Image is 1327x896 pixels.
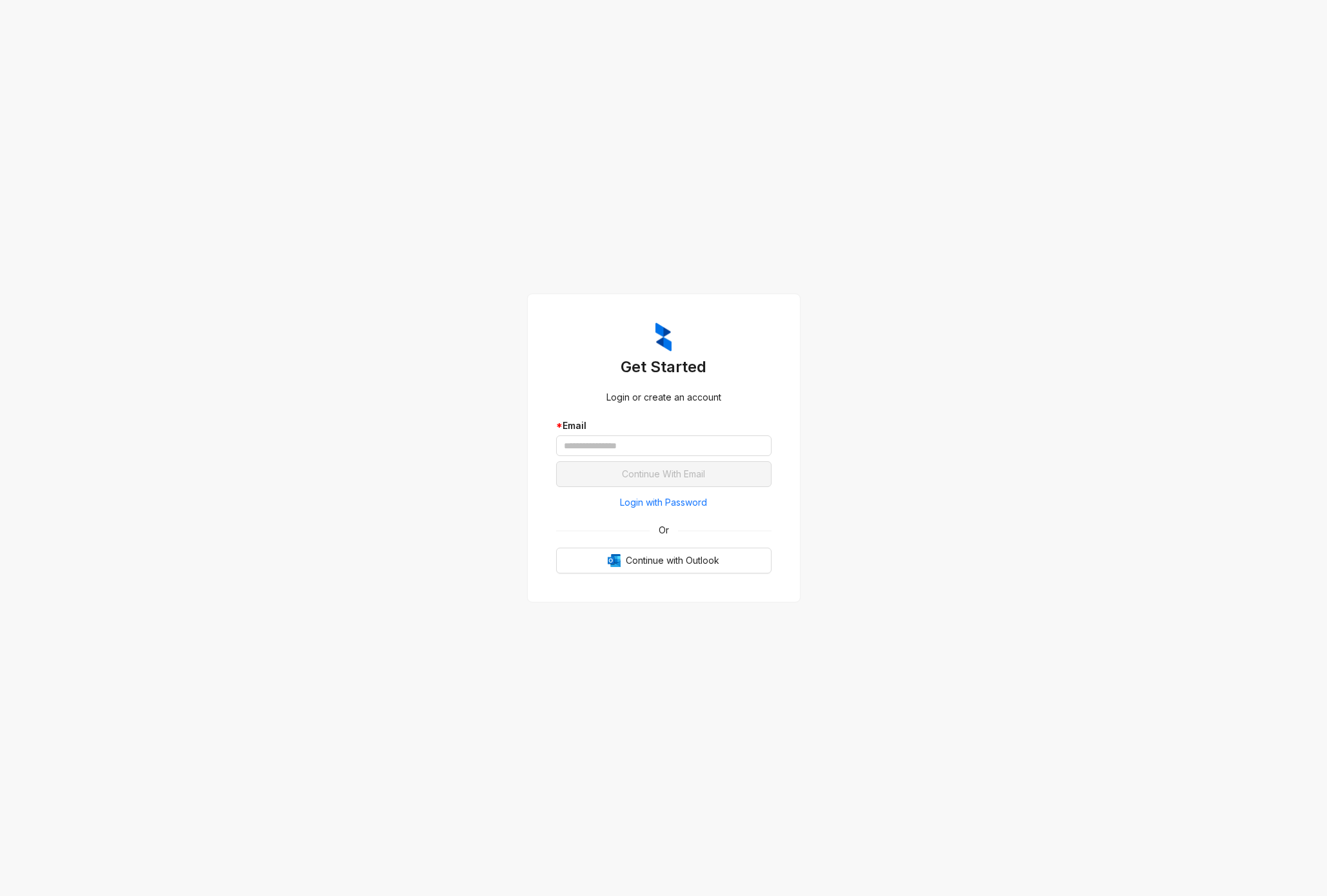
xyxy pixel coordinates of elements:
[556,419,772,433] div: Email
[608,554,621,567] img: Outlook
[620,495,707,510] span: Login with Password
[556,390,772,404] div: Login or create an account
[655,323,672,352] img: ZumaIcon
[556,357,772,377] h3: Get Started
[650,523,678,537] span: Or
[556,461,772,487] button: Continue With Email
[556,548,772,573] button: OutlookContinue with Outlook
[556,492,772,513] button: Login with Password
[626,553,719,568] span: Continue with Outlook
